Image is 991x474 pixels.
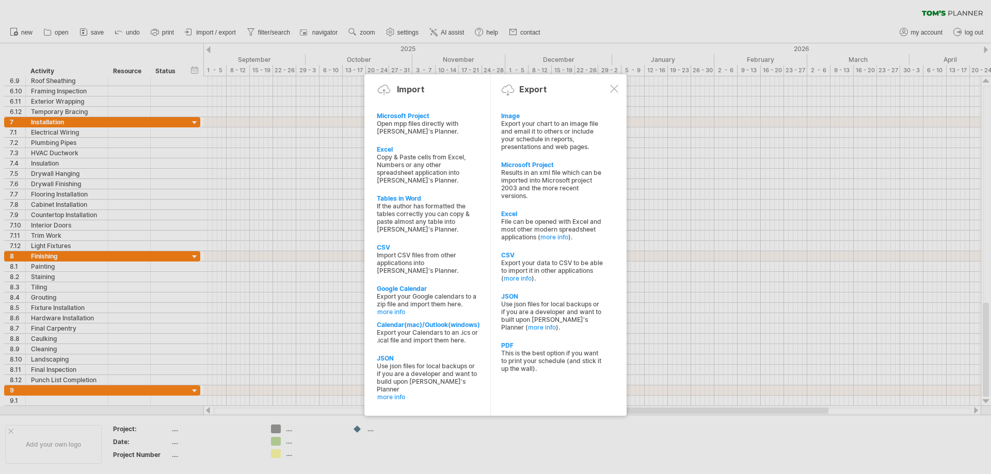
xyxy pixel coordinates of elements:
[528,323,556,331] a: more info
[377,308,479,316] a: more info
[519,84,547,94] div: Export
[377,145,479,153] div: Excel
[501,292,603,300] div: JSON
[397,84,424,94] div: Import
[501,112,603,120] div: Image
[501,210,603,218] div: Excel
[501,251,603,259] div: CSV
[377,194,479,202] div: Tables in Word
[377,202,479,233] div: If the author has formatted the tables correctly you can copy & paste almost any table into [PERS...
[501,218,603,241] div: File can be opened with Excel and most other modern spreadsheet applications ( ).
[501,300,603,331] div: Use json files for local backups or if you are a developer and want to built upon [PERSON_NAME]'s...
[377,153,479,184] div: Copy & Paste cells from Excel, Numbers or any other spreadsheet application into [PERSON_NAME]'s ...
[501,161,603,169] div: Microsoft Project
[501,341,603,349] div: PDF
[504,274,532,282] a: more info
[501,349,603,372] div: This is the best option if you want to print your schedule (and stick it up the wall).
[501,169,603,200] div: Results in an xml file which can be imported into Microsoft project 2003 and the more recent vers...
[377,393,479,401] a: more info
[501,120,603,151] div: Export your chart to an image file and email it to others or include your schedule in reports, pr...
[501,259,603,282] div: Export your data to CSV to be able to import it in other applications ( ).
[540,233,568,241] a: more info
